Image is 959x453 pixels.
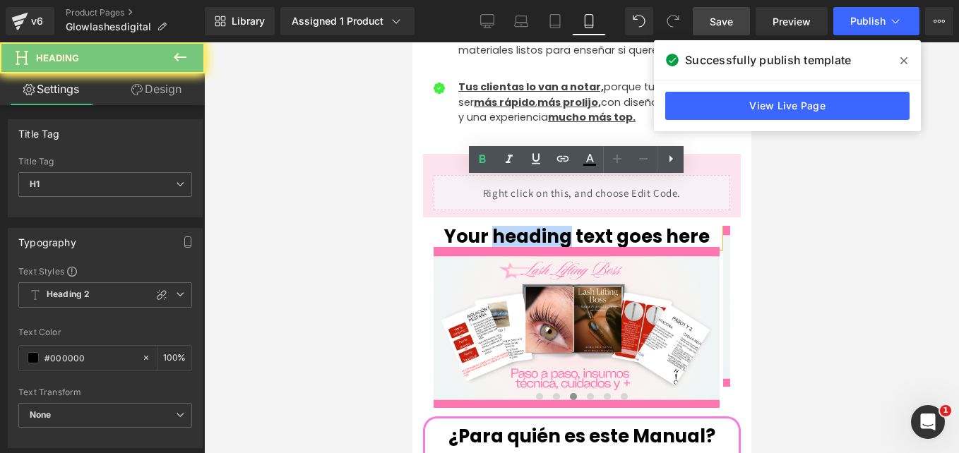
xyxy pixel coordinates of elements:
a: Laptop [504,7,538,35]
span: Library [232,15,265,28]
strong: más prolijo, [125,53,189,67]
strong: más rápido [61,53,123,67]
h1: ¿Para quién es este Manual? [23,383,316,405]
input: Color [44,350,135,366]
button: Publish [833,7,919,35]
span: 1 [940,405,951,416]
b: Heading 2 [47,289,90,301]
strong: mucho más top. [136,68,223,82]
a: View Live Page [665,92,910,120]
span: Save [710,14,733,29]
a: Design [105,73,208,105]
div: Text Color [18,327,192,337]
b: None [30,409,52,420]
div: Title Tag [18,157,192,167]
a: Tablet [538,7,572,35]
div: Title Tag [18,120,60,140]
span: Successfully publish template [685,52,851,68]
div: % [157,346,191,370]
a: v6 [6,7,54,35]
div: Assigned 1 Product [292,14,403,28]
span: Heading [36,52,79,64]
span: Glowlashesdigital [66,21,151,32]
a: Preview [756,7,828,35]
a: Product Pages [66,7,205,18]
b: H1 [30,179,40,189]
a: Mobile [572,7,606,35]
button: Undo [625,7,653,35]
button: Redo [659,7,687,35]
span: Publish [850,16,886,27]
h1: Your heading text goes here [21,183,307,205]
strong: Tus clientas lo van a notar, [46,37,191,52]
div: Text Styles [18,265,192,277]
button: More [925,7,953,35]
iframe: Intercom live chat [911,405,945,439]
a: New Library [205,7,275,35]
div: Text Transform [18,387,192,397]
div: v6 [28,12,46,30]
div: Typography [18,229,76,248]
span: Preview [773,14,811,29]
p: porque tu servicio va a ser , con diseños actualizados y una experiencia [46,37,328,83]
a: Desktop [470,7,504,35]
